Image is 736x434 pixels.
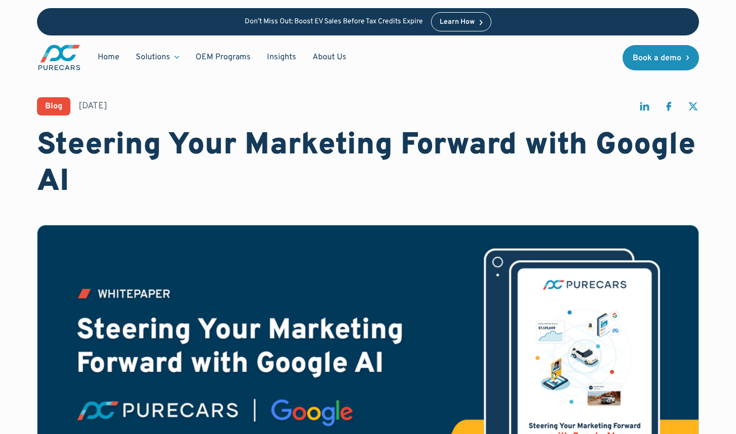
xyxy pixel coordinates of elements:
[37,44,82,71] img: purecars logo
[440,19,475,26] div: Learn How
[638,100,650,117] a: share on linkedin
[37,128,700,201] h1: Steering Your Marketing Forward with Google AI
[687,100,699,117] a: share on twitter
[431,12,491,31] a: Learn How
[663,100,675,117] a: share on facebook
[245,18,423,26] p: Don’t Miss Out: Boost EV Sales Before Tax Credits Expire
[45,102,62,110] div: Blog
[187,48,259,67] a: OEM Programs
[259,48,304,67] a: Insights
[128,48,187,67] div: Solutions
[79,100,107,112] div: [DATE]
[304,48,355,67] a: About Us
[633,54,681,62] div: Book a demo
[90,48,128,67] a: Home
[136,52,170,63] div: Solutions
[37,44,82,71] a: main
[623,45,700,70] a: Book a demo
